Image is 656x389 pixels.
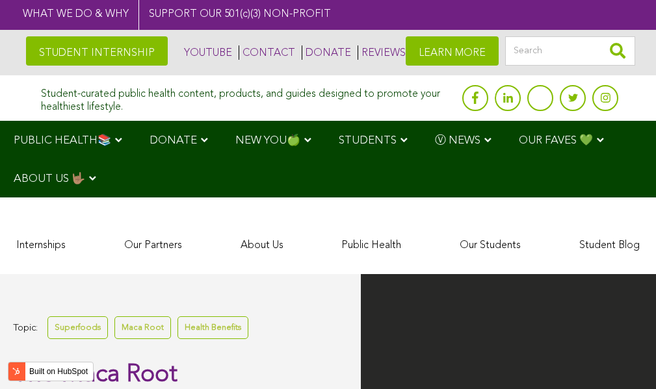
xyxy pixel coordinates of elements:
label: Built on HubSpot [24,363,93,380]
span: OUR FAVES 💚 [519,135,593,146]
a: LEARN MORE [406,36,499,66]
a: DONATE [302,45,351,60]
div: Student-curated public health content, products, and guides designed to promote your healthiest l... [41,82,456,113]
span: Ⓥ NEWS [435,135,480,146]
a: YOUTUBE [181,45,232,60]
iframe: Chat Widget [591,327,656,389]
a: CONTACT [239,45,295,60]
span: STUDENTS [339,135,397,146]
span: NEW YOU🍏 [235,135,300,146]
span: Topic: [13,320,38,337]
a: Health Benefits [177,316,248,339]
img: HubSpot sprocket logo [8,364,24,379]
span: ABOUT US 🤟🏽 [14,173,85,184]
button: Built on HubSpot [8,362,94,381]
a: REVIEWS [358,45,406,60]
input: Search [505,36,635,66]
a: STUDENT INTERNSHIP [26,36,168,66]
a: Superfoods [47,316,108,339]
span: DONATE [150,135,197,146]
a: Maca Root [114,316,171,339]
span: PUBLIC HEALTH📚 [14,135,111,146]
